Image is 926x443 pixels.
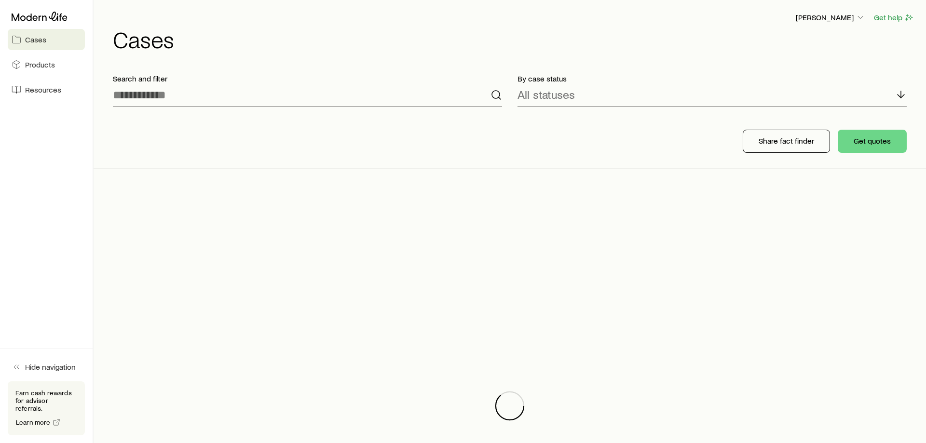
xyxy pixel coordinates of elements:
button: Hide navigation [8,356,85,377]
h1: Cases [113,27,914,51]
p: Share fact finder [759,136,814,146]
a: Cases [8,29,85,50]
span: Learn more [16,419,51,426]
button: Get quotes [838,130,907,153]
a: Resources [8,79,85,100]
p: [PERSON_NAME] [796,13,865,22]
span: Resources [25,85,61,94]
button: Get help [873,12,914,23]
p: All statuses [517,88,575,101]
a: Products [8,54,85,75]
span: Products [25,60,55,69]
p: Earn cash rewards for advisor referrals. [15,389,77,412]
button: Share fact finder [743,130,830,153]
button: [PERSON_NAME] [795,12,866,24]
span: Hide navigation [25,362,76,372]
span: Cases [25,35,46,44]
div: Earn cash rewards for advisor referrals.Learn more [8,381,85,435]
p: By case status [517,74,907,83]
p: Search and filter [113,74,502,83]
